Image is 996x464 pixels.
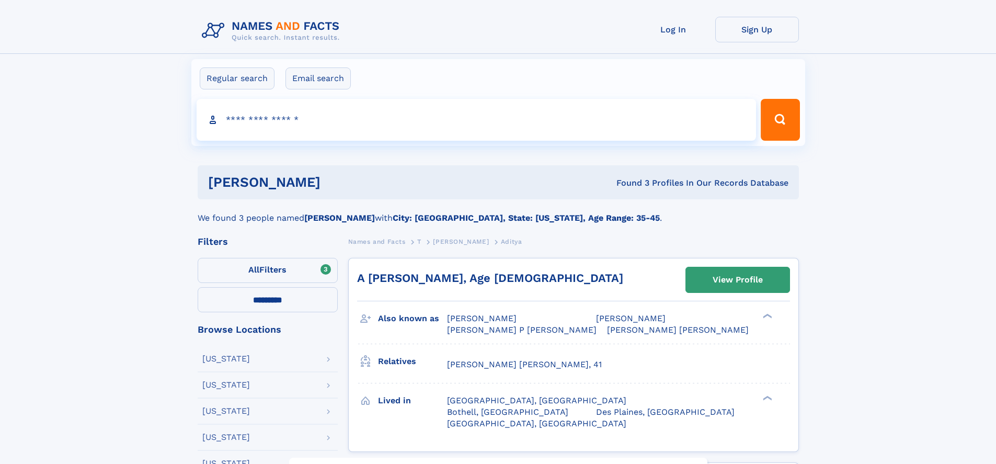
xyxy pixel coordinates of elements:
div: [US_STATE] [202,355,250,363]
input: search input [197,99,757,141]
a: Sign Up [715,17,799,42]
span: T [417,238,421,245]
span: Aditya [501,238,522,245]
div: Filters [198,237,338,246]
div: View Profile [713,268,763,292]
span: [PERSON_NAME] [PERSON_NAME] [607,325,749,335]
h1: [PERSON_NAME] [208,176,468,189]
span: [GEOGRAPHIC_DATA], [GEOGRAPHIC_DATA] [447,395,626,405]
b: City: [GEOGRAPHIC_DATA], State: [US_STATE], Age Range: 35-45 [393,213,660,223]
a: View Profile [686,267,789,292]
h3: Relatives [378,353,447,370]
button: Search Button [761,99,799,141]
label: Email search [285,67,351,89]
a: Names and Facts [348,235,406,248]
span: [GEOGRAPHIC_DATA], [GEOGRAPHIC_DATA] [447,418,626,428]
span: Des Plaines, [GEOGRAPHIC_DATA] [596,407,735,417]
div: We found 3 people named with . [198,199,799,224]
div: ❯ [760,313,773,320]
a: [PERSON_NAME] [PERSON_NAME], 41 [447,359,602,370]
a: A [PERSON_NAME], Age [DEMOGRAPHIC_DATA] [357,271,623,285]
label: Regular search [200,67,274,89]
a: [PERSON_NAME] [433,235,489,248]
h3: Also known as [378,310,447,327]
img: Logo Names and Facts [198,17,348,45]
div: [US_STATE] [202,381,250,389]
div: Browse Locations [198,325,338,334]
span: [PERSON_NAME] [447,313,517,323]
div: [US_STATE] [202,407,250,415]
h3: Lived in [378,392,447,410]
div: [US_STATE] [202,433,250,442]
a: Log In [632,17,715,42]
span: All [248,265,259,275]
label: Filters [198,258,338,283]
a: T [417,235,421,248]
div: Found 3 Profiles In Our Records Database [468,177,788,189]
div: ❯ [760,394,773,401]
span: [PERSON_NAME] [596,313,666,323]
span: Bothell, [GEOGRAPHIC_DATA] [447,407,568,417]
span: [PERSON_NAME] P [PERSON_NAME] [447,325,597,335]
b: [PERSON_NAME] [304,213,375,223]
span: [PERSON_NAME] [433,238,489,245]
